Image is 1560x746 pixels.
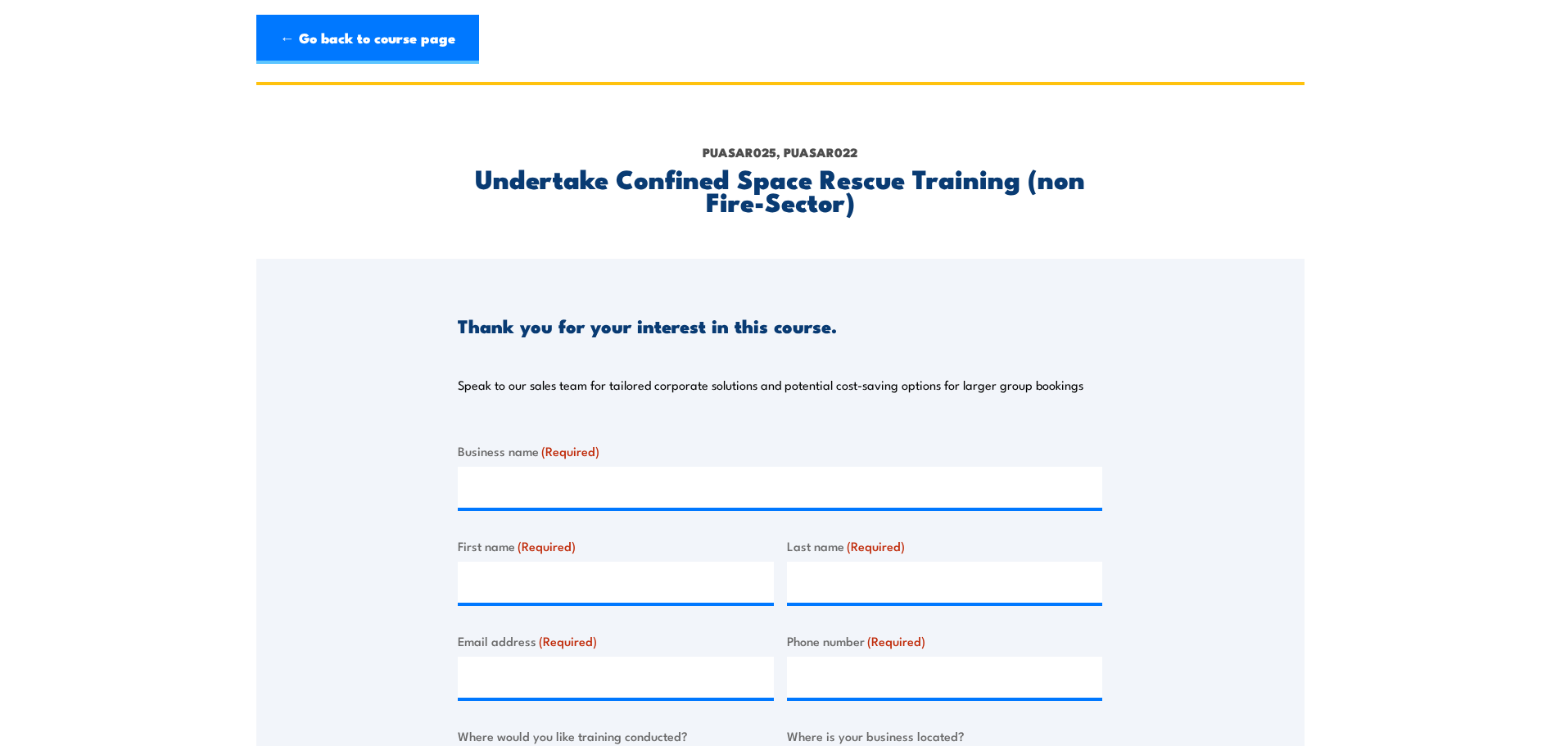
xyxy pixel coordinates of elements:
label: Business name [458,441,1102,460]
p: Speak to our sales team for tailored corporate solutions and potential cost-saving options for la... [458,377,1083,393]
label: Last name [787,536,1103,555]
label: Where is your business located? [787,726,1103,745]
span: (Required) [541,441,599,459]
h2: Undertake Confined Space Rescue Training (non Fire-Sector) [458,166,1102,212]
span: (Required) [867,631,925,649]
label: Phone number [787,631,1103,650]
h3: Thank you for your interest in this course. [458,316,837,335]
span: (Required) [847,536,905,554]
label: Where would you like training conducted? [458,726,774,745]
a: ← Go back to course page [256,15,479,64]
span: (Required) [518,536,576,554]
label: First name [458,536,774,555]
p: PUASAR025, PUASAR022 [458,143,1102,161]
label: Email address [458,631,774,650]
span: (Required) [539,631,597,649]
